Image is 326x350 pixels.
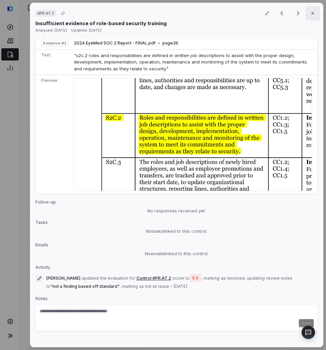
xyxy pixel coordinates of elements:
[46,284,50,289] span: to
[145,250,208,257] span: No emails linked to this control.
[35,242,318,250] p: Emails
[221,276,246,281] span: as resolved ,
[170,283,172,289] span: •
[146,228,207,234] span: No tasks linked to this control.
[50,284,119,289] span: " not a finding based off standard "
[266,276,292,281] span: review notes
[190,274,201,282] span: 5.0
[74,40,156,46] span: 2024 EyeMed SOC 2 Report - FINAL.pdf
[46,276,80,281] span: [PERSON_NAME]
[57,7,69,19] button: Copy link
[82,276,99,281] span: updated
[185,276,190,281] span: to
[247,276,265,281] span: updating
[139,284,169,289] span: as not an issue
[36,75,71,194] td: Preview
[74,53,307,71] span: “s2c.2 roles and responsibilities are defined in written job descriptions to assist with the prop...
[36,49,71,75] td: Text
[119,284,120,289] span: ,
[291,9,305,17] button: Next result
[275,9,289,17] button: Previous result
[136,276,171,281] button: Control #PR.AT.2
[35,265,318,273] p: Activity
[203,276,219,281] span: marking
[37,11,54,16] span: # PR.AT.2
[74,78,312,191] img: fb8f072d818749149eaf5790e52d7503_original.jpg_w1200.jpg
[174,284,187,289] span: [DATE]
[173,276,184,281] span: score
[122,284,138,289] span: marking
[74,40,178,46] button: 2024 EyeMed SOC 2 Report - FINAL.pdfpage36
[35,28,67,33] span: Analyzed: [DATE]
[35,199,318,208] p: Follow-up
[100,276,135,281] span: the evaluation for
[43,40,66,46] span: Evidence # 3
[35,220,318,228] p: Tasks
[35,296,318,304] p: Notes
[35,20,167,27] p: Insufficient evidence of role-based security training
[162,40,178,46] span: page 36
[71,28,101,33] span: Updated: [DATE]
[35,208,318,214] div: No responses received yet.
[201,276,202,281] span: ,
